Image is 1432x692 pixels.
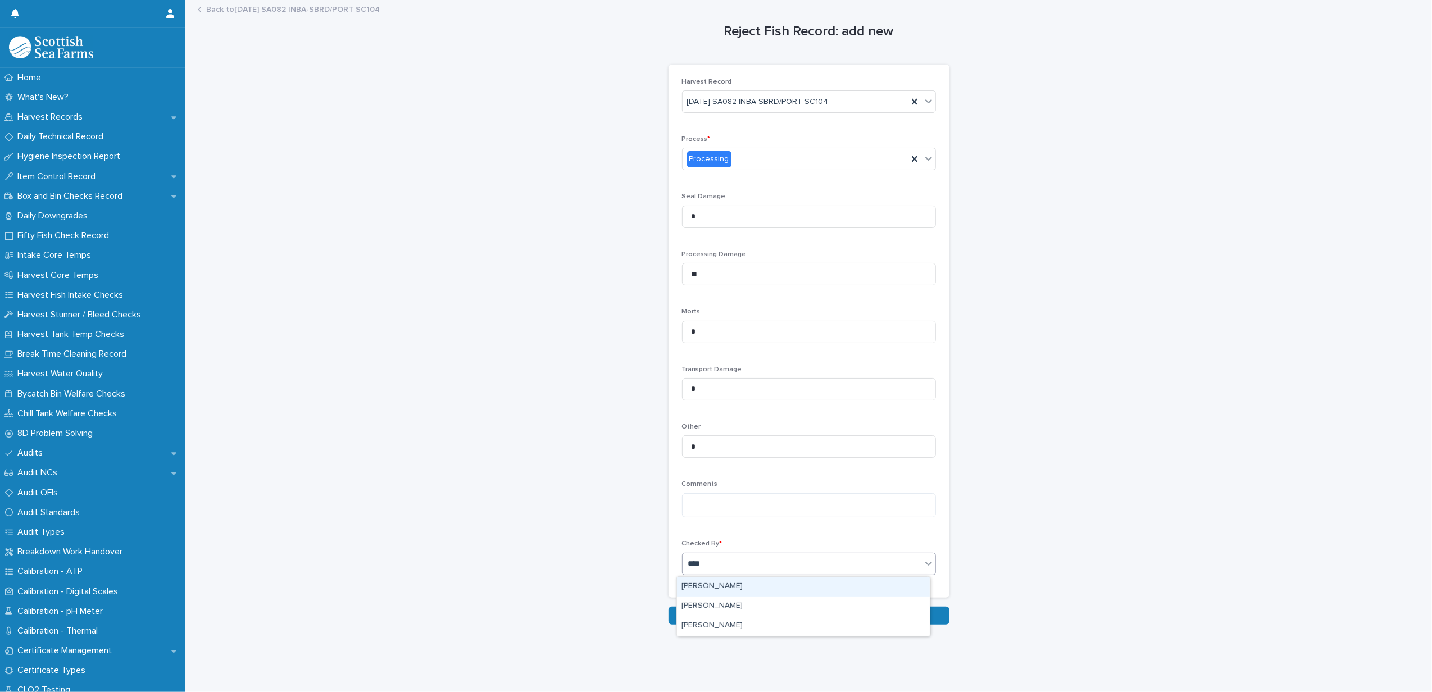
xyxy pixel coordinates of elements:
[677,597,930,616] div: Matthew Palmer
[13,507,89,518] p: Audit Standards
[13,72,50,83] p: Home
[682,424,701,430] span: Other
[682,540,722,547] span: Checked By
[13,92,78,103] p: What's New?
[682,193,726,200] span: Seal Damage
[687,96,829,108] span: [DATE] SA082 INBA-SBRD/PORT SC104
[13,211,97,221] p: Daily Downgrades
[13,428,102,439] p: 8D Problem Solving
[682,251,747,258] span: Processing Damage
[13,368,112,379] p: Harvest Water Quality
[206,2,380,15] a: Back to[DATE] SA082 INBA-SBRD/PORT SC104
[13,329,133,340] p: Harvest Tank Temp Checks
[682,79,732,85] span: Harvest Record
[13,151,129,162] p: Hygiene Inspection Report
[13,626,107,636] p: Calibration - Thermal
[13,488,67,498] p: Audit OFIs
[13,389,134,399] p: Bycatch Bin Welfare Checks
[13,527,74,538] p: Audit Types
[13,112,92,122] p: Harvest Records
[13,230,118,241] p: Fifty Fish Check Record
[682,366,742,373] span: Transport Damage
[677,616,930,636] div: Vernon Regpala
[13,309,150,320] p: Harvest Stunner / Bleed Checks
[13,191,131,202] p: Box and Bin Checks Record
[13,290,132,301] p: Harvest Fish Intake Checks
[13,270,107,281] p: Harvest Core Temps
[677,577,930,597] div: Douglas Spall
[669,24,949,40] h1: Reject Fish Record: add new
[13,606,112,617] p: Calibration - pH Meter
[9,36,93,58] img: mMrefqRFQpe26GRNOUkG
[13,665,94,676] p: Certificate Types
[13,586,127,597] p: Calibration - Digital Scales
[13,250,100,261] p: Intake Core Temps
[13,645,121,656] p: Certificate Management
[13,566,92,577] p: Calibration - ATP
[13,547,131,557] p: Breakdown Work Handover
[13,408,126,419] p: Chill Tank Welfare Checks
[13,467,66,478] p: Audit NCs
[669,607,949,625] button: Save
[687,151,731,167] div: Processing
[682,308,701,315] span: Morts
[682,136,711,143] span: Process
[13,171,104,182] p: Item Control Record
[682,481,718,488] span: Comments
[13,349,135,359] p: Break Time Cleaning Record
[13,448,52,458] p: Audits
[13,131,112,142] p: Daily Technical Record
